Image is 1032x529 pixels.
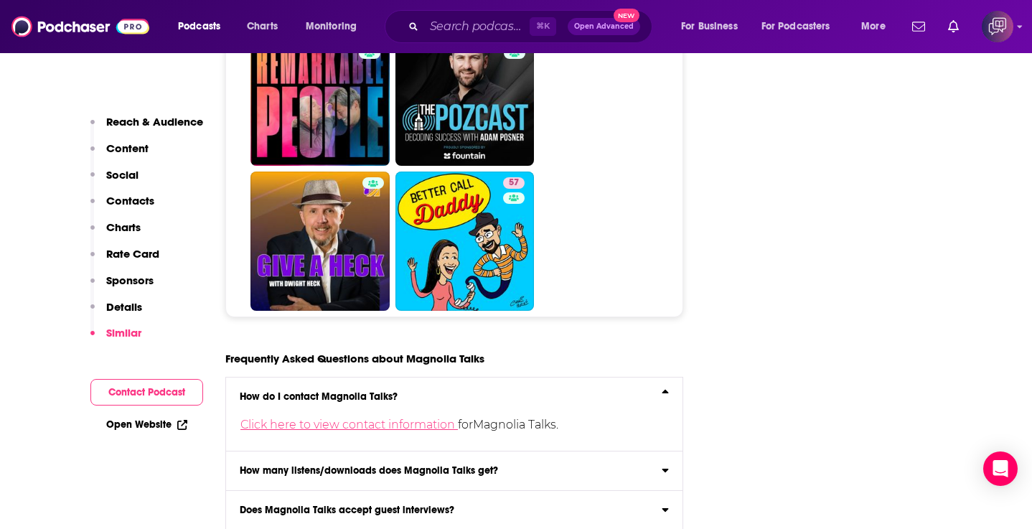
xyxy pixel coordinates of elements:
button: Reach & Audience [90,115,203,141]
button: Charts [90,220,141,247]
h3: How do I contact Magnolia Talks? [240,392,398,402]
img: User Profile [982,11,1013,42]
button: Rate Card [90,247,159,273]
span: For Podcasters [761,17,830,37]
span: ⌘ K [530,17,556,36]
p: Social [106,168,139,182]
button: Social [90,168,139,195]
a: Show notifications dropdown [906,14,931,39]
p: Content [106,141,149,155]
a: Show notifications dropdown [942,14,965,39]
div: Open Intercom Messenger [983,451,1018,486]
a: 61 [395,27,535,167]
span: New [614,9,639,22]
button: open menu [851,15,904,38]
span: More [861,17,886,37]
a: Click here to view contact information [240,418,458,431]
button: Sponsors [90,273,154,300]
p: for Magnolia Talks . [240,413,660,436]
span: Open Advanced [574,23,634,30]
h3: How many listens/downloads does Magnolia Talks get? [240,466,498,476]
img: Podchaser - Follow, Share and Rate Podcasts [11,13,149,40]
a: 57 [395,172,535,311]
p: Reach & Audience [106,115,203,128]
p: Charts [106,220,141,234]
p: Similar [106,326,141,340]
p: Contacts [106,194,154,207]
input: Search podcasts, credits, & more... [424,15,530,38]
button: open menu [296,15,375,38]
span: Monitoring [306,17,357,37]
button: open menu [671,15,756,38]
a: 62 [250,27,390,167]
button: open menu [752,15,851,38]
span: Podcasts [178,17,220,37]
span: Charts [247,17,278,37]
a: Open Website [106,418,187,431]
button: Show profile menu [982,11,1013,42]
a: 57 [503,177,525,189]
p: Sponsors [106,273,154,287]
div: Search podcasts, credits, & more... [398,10,666,43]
span: For Business [681,17,738,37]
span: 57 [509,176,519,190]
button: Open AdvancedNew [568,18,640,35]
button: Content [90,141,149,168]
button: open menu [168,15,239,38]
p: Rate Card [106,247,159,261]
button: Similar [90,326,141,352]
span: Logged in as corioliscompany [982,11,1013,42]
button: Details [90,300,142,327]
p: Details [106,300,142,314]
a: Charts [238,15,286,38]
h3: Does Magnolia Talks accept guest interviews? [240,505,454,515]
button: Contact Podcast [90,379,203,406]
button: Contacts [90,194,154,220]
h3: Frequently Asked Questions about Magnolia Talks [225,352,484,365]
